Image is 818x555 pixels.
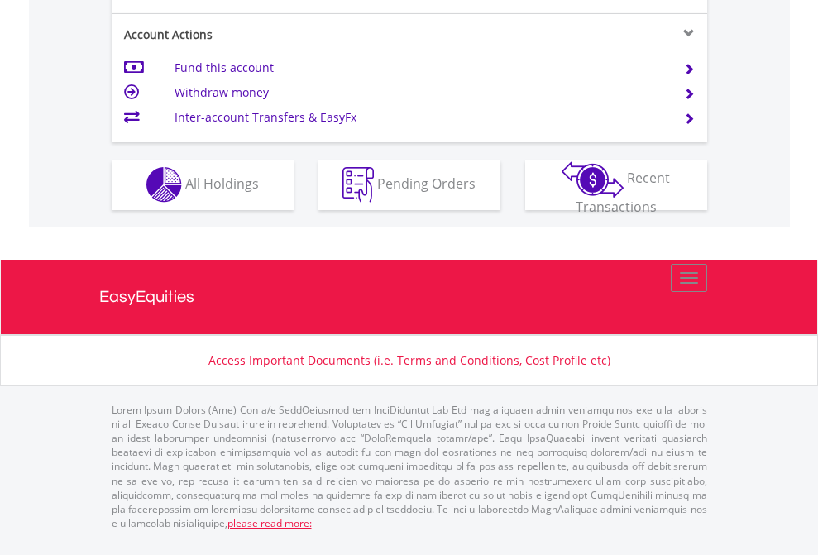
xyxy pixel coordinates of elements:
[377,175,476,193] span: Pending Orders
[525,160,707,210] button: Recent Transactions
[342,167,374,203] img: pending_instructions-wht.png
[112,26,409,43] div: Account Actions
[99,260,720,334] a: EasyEquities
[318,160,500,210] button: Pending Orders
[112,403,707,530] p: Lorem Ipsum Dolors (Ame) Con a/e SeddOeiusmod tem InciDiduntut Lab Etd mag aliquaen admin veniamq...
[112,160,294,210] button: All Holdings
[175,55,663,80] td: Fund this account
[175,105,663,130] td: Inter-account Transfers & EasyFx
[576,169,671,216] span: Recent Transactions
[208,352,610,368] a: Access Important Documents (i.e. Terms and Conditions, Cost Profile etc)
[227,516,312,530] a: please read more:
[562,161,624,198] img: transactions-zar-wht.png
[175,80,663,105] td: Withdraw money
[185,175,259,193] span: All Holdings
[146,167,182,203] img: holdings-wht.png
